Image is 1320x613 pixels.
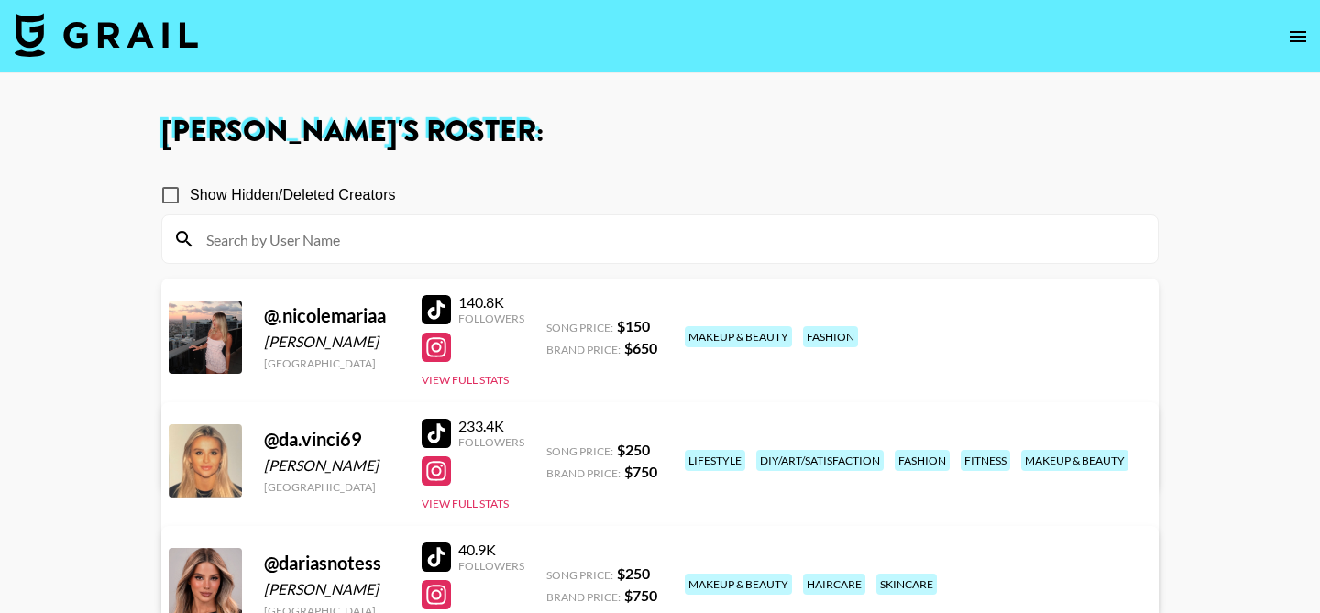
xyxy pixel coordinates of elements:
[1021,450,1128,471] div: makeup & beauty
[15,13,198,57] img: Grail Talent
[685,450,745,471] div: lifestyle
[685,326,792,347] div: makeup & beauty
[624,463,657,480] strong: $ 750
[264,580,400,598] div: [PERSON_NAME]
[803,574,865,595] div: haircare
[546,343,621,356] span: Brand Price:
[617,564,650,582] strong: $ 250
[422,373,509,387] button: View Full Stats
[264,428,400,451] div: @ da.vinci69
[624,586,657,604] strong: $ 750
[624,339,657,356] strong: $ 650
[458,293,524,312] div: 140.8K
[264,356,400,370] div: [GEOGRAPHIC_DATA]
[264,480,400,494] div: [GEOGRAPHIC_DATA]
[685,574,792,595] div: makeup & beauty
[458,312,524,325] div: Followers
[458,435,524,449] div: Followers
[617,441,650,458] strong: $ 250
[422,497,509,510] button: View Full Stats
[264,552,400,575] div: @ dariasnotess
[458,559,524,573] div: Followers
[546,466,621,480] span: Brand Price:
[458,541,524,559] div: 40.9K
[161,117,1159,147] h1: [PERSON_NAME] 's Roster:
[895,450,950,471] div: fashion
[617,317,650,334] strong: $ 150
[961,450,1010,471] div: fitness
[546,321,613,334] span: Song Price:
[264,333,400,351] div: [PERSON_NAME]
[190,184,396,206] span: Show Hidden/Deleted Creators
[264,304,400,327] div: @ .nicolemariaa
[803,326,858,347] div: fashion
[1280,18,1316,55] button: open drawer
[458,417,524,435] div: 233.4K
[756,450,884,471] div: diy/art/satisfaction
[546,444,613,458] span: Song Price:
[876,574,937,595] div: skincare
[264,456,400,475] div: [PERSON_NAME]
[195,224,1147,254] input: Search by User Name
[546,568,613,582] span: Song Price:
[546,590,621,604] span: Brand Price:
